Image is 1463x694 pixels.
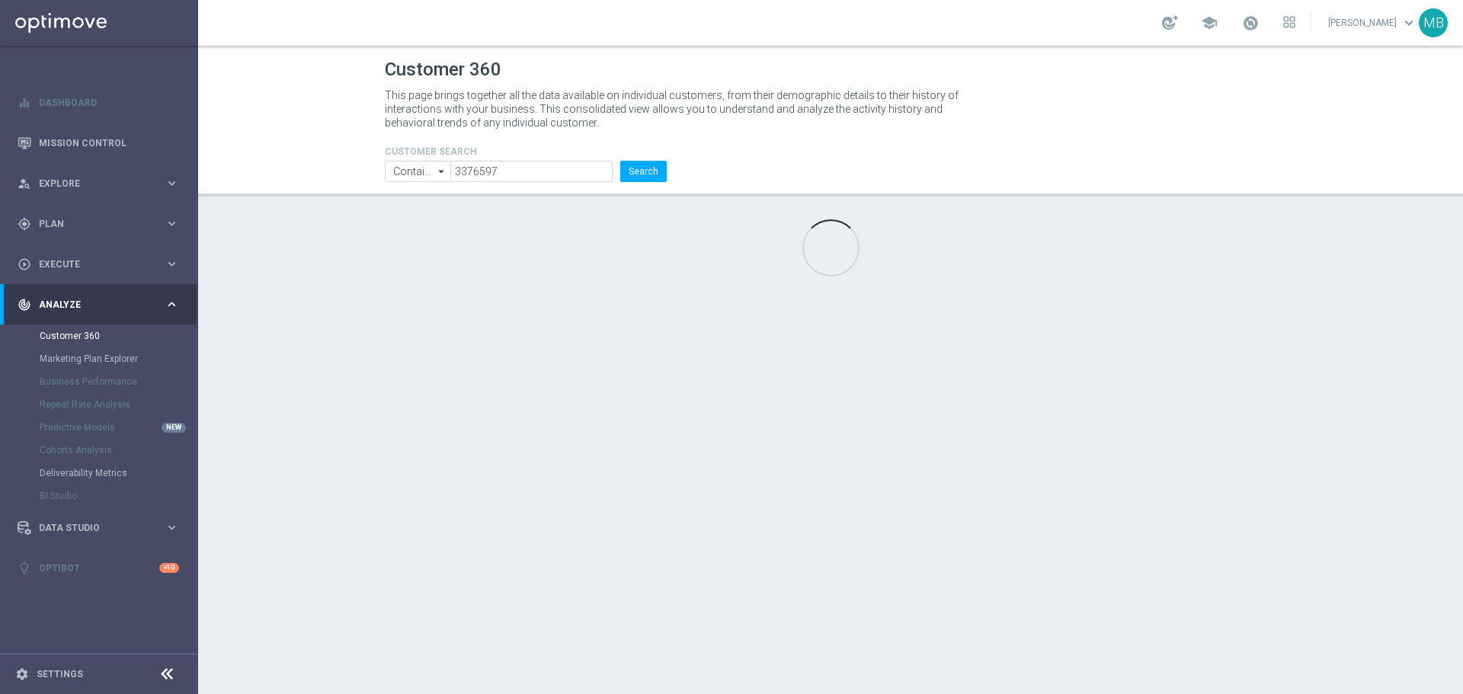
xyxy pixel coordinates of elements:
[40,416,197,439] div: Predictive Models
[17,562,180,574] button: lightbulb Optibot +10
[17,97,180,109] button: equalizer Dashboard
[40,325,197,347] div: Customer 360
[165,216,179,231] i: keyboard_arrow_right
[385,88,972,130] p: This page brings together all the data available on individual customers, from their demographic ...
[39,123,179,163] a: Mission Control
[18,217,165,231] div: Plan
[37,670,83,679] a: Settings
[18,123,179,163] div: Mission Control
[40,393,197,416] div: Repeat Rate Analysis
[1419,8,1448,37] div: MB
[40,485,197,507] div: BI Studio
[18,298,31,312] i: track_changes
[39,179,165,188] span: Explore
[17,299,180,311] button: track_changes Analyze keyboard_arrow_right
[620,161,667,182] button: Search
[385,59,1276,81] h1: Customer 360
[18,257,165,271] div: Execute
[39,300,165,309] span: Analyze
[1327,11,1419,34] a: [PERSON_NAME]keyboard_arrow_down
[18,96,31,110] i: equalizer
[39,82,179,123] a: Dashboard
[162,423,186,433] div: NEW
[17,258,180,270] button: play_circle_outline Execute keyboard_arrow_right
[165,257,179,271] i: keyboard_arrow_right
[40,330,158,342] a: Customer 360
[434,162,450,181] i: arrow_drop_down
[385,161,450,182] input: Contains
[15,667,29,681] i: settings
[17,137,180,149] button: Mission Control
[39,219,165,229] span: Plan
[40,370,197,393] div: Business Performance
[18,298,165,312] div: Analyze
[18,561,31,575] i: lightbulb
[40,467,158,479] a: Deliverability Metrics
[1201,14,1218,31] span: school
[18,548,179,588] div: Optibot
[385,146,667,157] h4: CUSTOMER SEARCH
[18,521,165,535] div: Data Studio
[40,462,197,485] div: Deliverability Metrics
[165,520,179,535] i: keyboard_arrow_right
[18,177,31,190] i: person_search
[39,548,159,588] a: Optibot
[18,257,31,271] i: play_circle_outline
[165,297,179,312] i: keyboard_arrow_right
[17,177,180,190] button: person_search Explore keyboard_arrow_right
[18,82,179,123] div: Dashboard
[18,177,165,190] div: Explore
[39,260,165,269] span: Execute
[40,353,158,365] a: Marketing Plan Explorer
[159,563,179,573] div: +10
[39,523,165,532] span: Data Studio
[40,347,197,370] div: Marketing Plan Explorer
[40,439,197,462] div: Cohorts Analysis
[450,161,613,182] input: Enter CID, Email, name or phone
[17,218,180,230] button: gps_fixed Plan keyboard_arrow_right
[18,217,31,231] i: gps_fixed
[1401,14,1417,31] span: keyboard_arrow_down
[165,176,179,190] i: keyboard_arrow_right
[17,522,180,534] button: Data Studio keyboard_arrow_right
